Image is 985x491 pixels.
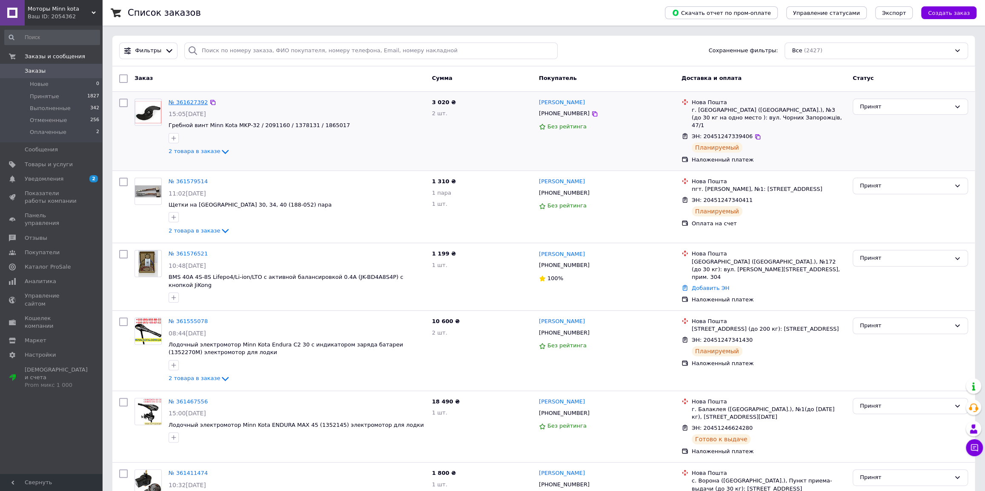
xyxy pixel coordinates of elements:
a: № 361555078 [169,318,208,324]
span: Управление сайтом [25,292,79,307]
a: 2 товара в заказе [169,227,230,234]
div: Нова Пошта [692,469,846,477]
div: Наложенный платеж [692,360,846,367]
span: 10 600 ₴ [432,318,460,324]
span: 11:02[DATE] [169,190,206,197]
span: Отзывы [25,234,47,242]
button: Создать заказ [921,6,976,19]
span: 100% [547,275,563,281]
span: Создать заказ [928,10,970,16]
a: Фото товару [135,398,162,425]
span: 1 310 ₴ [432,178,456,184]
div: Оплата на счет [692,220,846,227]
span: 1 пара [432,190,451,196]
span: 2 товара в заказе [169,375,220,382]
a: [PERSON_NAME] [539,318,585,326]
img: Фото товару [135,185,161,197]
a: [PERSON_NAME] [539,99,585,107]
span: Выполненные [30,105,71,112]
span: 2 товара в заказе [169,148,220,155]
span: 342 [90,105,99,112]
span: Настройки [25,351,56,359]
span: 18 490 ₴ [432,398,460,405]
span: ЭН: 20451246624280 [692,425,753,431]
span: 0 [96,80,99,88]
span: Статус [853,75,874,81]
span: ЭН: 20451247339406 [692,133,753,139]
span: Без рейтинга [547,342,587,349]
input: Поиск по номеру заказа, ФИО покупателя, номеру телефона, Email, номеру накладной [184,43,558,59]
span: [DEMOGRAPHIC_DATA] и счета [25,366,88,389]
span: Гребной винт Minn Kota MKP-32 / 2091160 / 1378131 / 1865017 [169,122,350,128]
a: 2 товара в заказе [169,375,230,381]
span: 15:05[DATE] [169,111,206,117]
span: Лодочный электромотор Minn Kota ENDURA MAX 45 (1352145) электромотор для лодки [169,422,424,428]
span: 3 020 ₴ [432,99,456,105]
a: Добавить ЭН [692,285,729,291]
span: Моторы Minn kota [28,5,92,13]
span: Заказы [25,67,46,75]
a: BMS 40A 4S-8S Lifepo4/Li-ion/LTO с активной балансировкой 0.4A (JK-BD4A8S4P) с кнопкой JiKong [169,274,403,288]
span: 1 шт. [432,409,447,416]
span: Управление статусами [793,10,860,16]
span: Заказы и сообщения [25,53,85,60]
div: Принят [860,102,951,111]
a: № 361576521 [169,250,208,257]
span: 1 шт. [432,481,447,488]
span: Без рейтинга [547,202,587,209]
span: 2 товара в заказе [169,227,220,234]
div: Принят [860,473,951,482]
a: Фото товару [135,178,162,205]
a: [PERSON_NAME] [539,178,585,186]
span: Скачать отчет по пром-оплате [672,9,771,17]
span: Аналитика [25,278,56,285]
button: Экспорт [875,6,913,19]
div: Ваш ID: 2054362 [28,13,102,20]
div: Планируемый [692,142,742,153]
div: Наложенный платеж [692,156,846,164]
span: Сохраненные фильтры: [709,47,778,55]
span: Показатели работы компании [25,190,79,205]
a: Создать заказ [913,9,976,16]
a: Фото товару [135,250,162,277]
span: Сумма [432,75,452,81]
div: Наложенный платеж [692,448,846,455]
a: [PERSON_NAME] [539,398,585,406]
span: 256 [90,116,99,124]
div: Нова Пошта [692,398,846,406]
span: 08:44[DATE] [169,330,206,337]
a: Лодочный электромотор Minn Kota Endura C2 30 с индикатором заряда батареи (1352270M) электромотор... [169,341,403,356]
span: Оплаченные [30,128,66,136]
span: [PHONE_NUMBER] [539,481,590,488]
a: 2 товара в заказе [169,148,230,154]
span: 1 шт. [432,262,447,268]
span: ЭН: 20451247340411 [692,197,753,203]
div: [GEOGRAPHIC_DATA] ([GEOGRAPHIC_DATA].), №172 (до 30 кг): вул. [PERSON_NAME][STREET_ADDRESS], прим... [692,258,846,281]
a: Щетки на [GEOGRAPHIC_DATA] 30, 34, 40 (188-052) пара [169,202,332,208]
a: Фото товару [135,318,162,345]
span: [PHONE_NUMBER] [539,329,590,336]
span: Без рейтинга [547,123,587,130]
span: 2 шт. [432,110,447,116]
span: 1 шт. [432,201,447,207]
span: Экспорт [882,10,906,16]
span: 2 [89,175,98,182]
span: Фильтры [135,47,162,55]
button: Чат с покупателем [966,439,983,456]
div: Принят [860,182,951,190]
span: Принятые [30,93,59,100]
div: Принят [860,402,951,411]
img: Фото товару [135,318,161,344]
div: Нова Пошта [692,178,846,185]
div: Планируемый [692,206,742,216]
div: Prom микс 1 000 [25,381,88,389]
span: 1 199 ₴ [432,250,456,257]
button: Скачать отчет по пром-оплате [665,6,778,19]
span: [PHONE_NUMBER] [539,110,590,116]
span: Каталог ProSale [25,263,71,271]
span: Доставка и оплата [681,75,742,81]
span: [PHONE_NUMBER] [539,190,590,196]
div: [STREET_ADDRESS] (до 200 кг): [STREET_ADDRESS] [692,325,846,333]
